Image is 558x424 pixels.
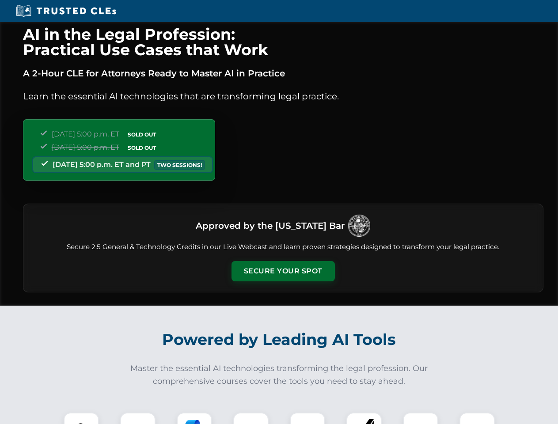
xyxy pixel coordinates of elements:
img: Logo [348,215,370,237]
span: [DATE] 5:00 p.m. ET [52,130,119,138]
span: SOLD OUT [125,130,159,139]
img: Trusted CLEs [13,4,119,18]
p: Master the essential AI technologies transforming the legal profession. Our comprehensive courses... [125,362,434,388]
p: A 2-Hour CLE for Attorneys Ready to Master AI in Practice [23,66,543,80]
span: SOLD OUT [125,143,159,152]
h2: Powered by Leading AI Tools [34,324,524,355]
h3: Approved by the [US_STATE] Bar [196,218,345,234]
p: Learn the essential AI technologies that are transforming legal practice. [23,89,543,103]
p: Secure 2.5 General & Technology Credits in our Live Webcast and learn proven strategies designed ... [34,242,532,252]
span: [DATE] 5:00 p.m. ET [52,143,119,151]
h1: AI in the Legal Profession: Practical Use Cases that Work [23,26,543,57]
button: Secure Your Spot [232,261,335,281]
